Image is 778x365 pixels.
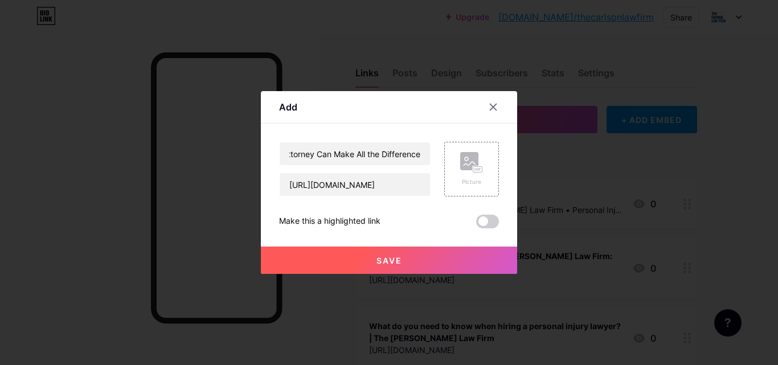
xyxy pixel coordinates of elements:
button: Save [261,247,517,274]
input: URL [280,173,430,196]
span: Save [376,256,402,265]
div: Picture [460,178,483,186]
input: Title [280,142,430,165]
div: Make this a highlighted link [279,215,380,228]
div: Add [279,100,297,114]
